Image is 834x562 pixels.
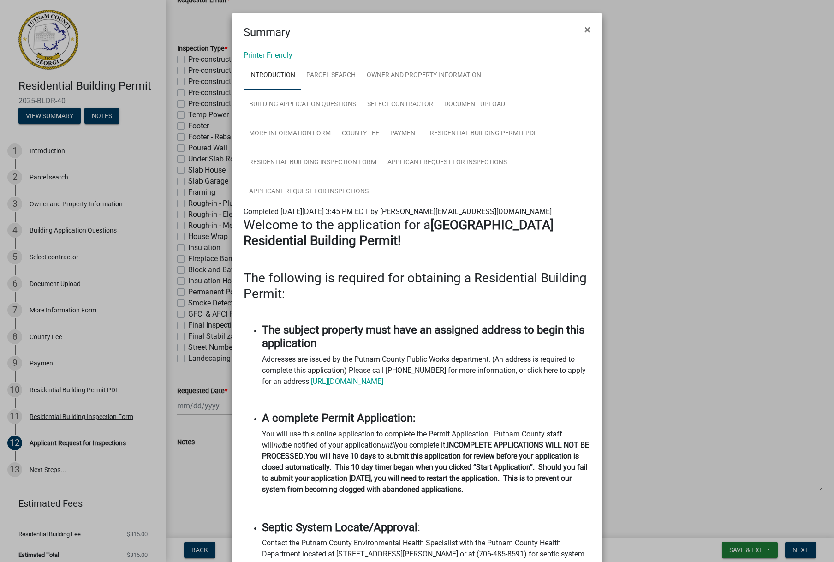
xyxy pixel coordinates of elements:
[424,119,543,149] a: Residential Building Permit PDF
[262,323,584,350] strong: The subject property must have an assigned address to begin this application
[439,90,511,120] a: Document Upload
[262,441,589,460] strong: INCOMPLETE APPLICATIONS WILL NOT BE PROCESSED
[584,23,590,36] span: ×
[301,61,361,90] a: Parcel search
[381,441,395,449] i: until
[577,17,598,42] button: Close
[244,24,290,41] h4: Summary
[273,441,284,449] i: not
[262,354,590,387] p: Addresses are issued by the Putnam County Public Works department. (An address is required to com...
[244,207,552,216] span: Completed [DATE][DATE] 3:45 PM EDT by [PERSON_NAME][EMAIL_ADDRESS][DOMAIN_NAME]
[385,119,424,149] a: Payment
[362,90,439,120] a: Select contractor
[336,119,385,149] a: County Fee
[262,521,590,534] h4: :
[311,377,383,386] a: [URL][DOMAIN_NAME]
[262,412,416,424] strong: A complete Permit Application:
[244,148,382,178] a: Residential Building Inspection Form
[244,217,554,248] strong: [GEOGRAPHIC_DATA] Residential Building Permit!
[361,61,487,90] a: Owner and Property Information
[244,61,301,90] a: Introduction
[244,90,362,120] a: Building Application Questions
[244,270,590,301] h3: The following is required for obtaining a Residential Building Permit:
[244,177,374,207] a: Applicant Request for Inspections
[244,217,590,248] h3: Welcome to the application for a
[244,119,336,149] a: More Information Form
[262,452,588,494] strong: You will have 10 days to submit this application for review before your application is closed aut...
[262,429,590,495] p: You will use this online application to complete the Permit Application. Putnam County staff will...
[244,51,292,60] a: Printer Friendly
[382,148,512,178] a: Applicant Request for Inspections
[262,521,417,534] strong: Septic System Locate/Approval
